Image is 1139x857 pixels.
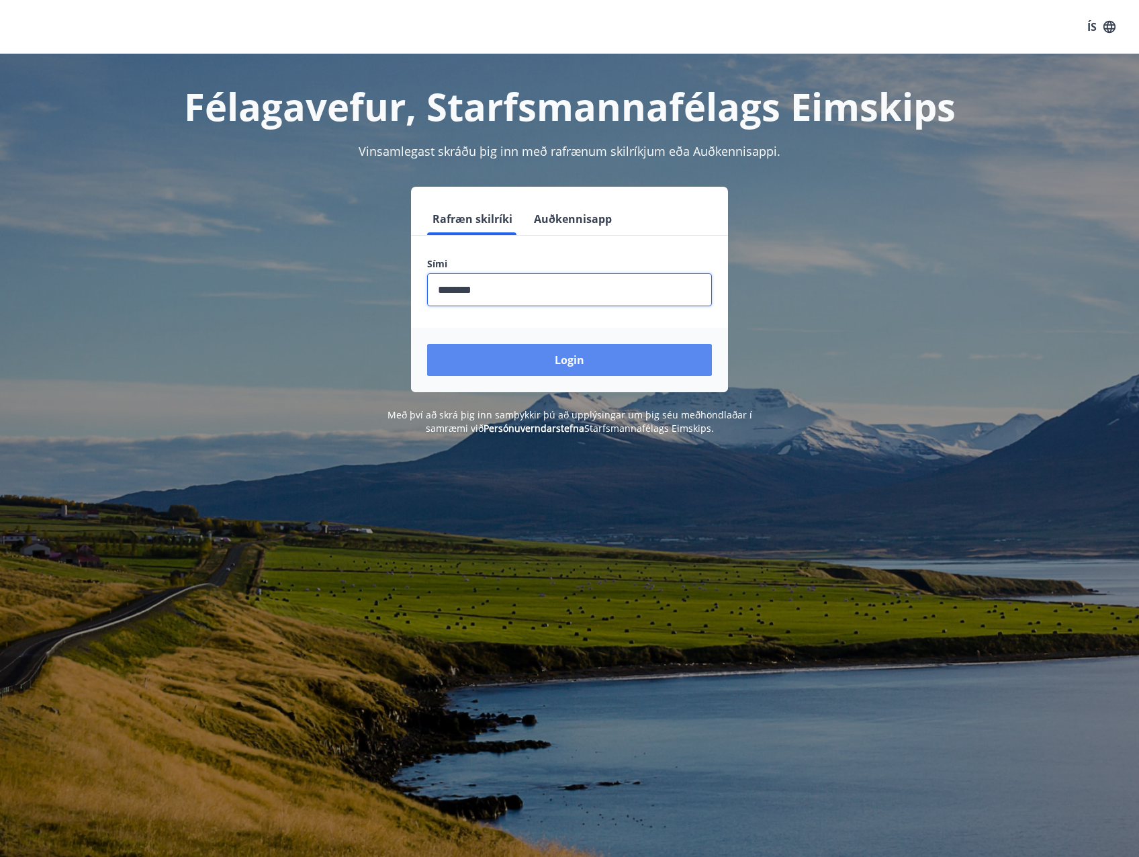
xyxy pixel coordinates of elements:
button: ÍS [1080,15,1123,39]
button: Rafræn skilríki [427,203,518,235]
button: Auðkennisapp [529,203,617,235]
span: Með því að skrá þig inn samþykkir þú að upplýsingar um þig séu meðhöndlaðar í samræmi við Starfsm... [388,408,752,435]
a: Persónuverndarstefna [484,422,584,435]
button: Login [427,344,712,376]
span: Vinsamlegast skráðu þig inn með rafrænum skilríkjum eða Auðkennisappi. [359,143,780,159]
label: Sími [427,257,712,271]
h1: Félagavefur, Starfsmannafélags Eimskips [102,81,1037,132]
